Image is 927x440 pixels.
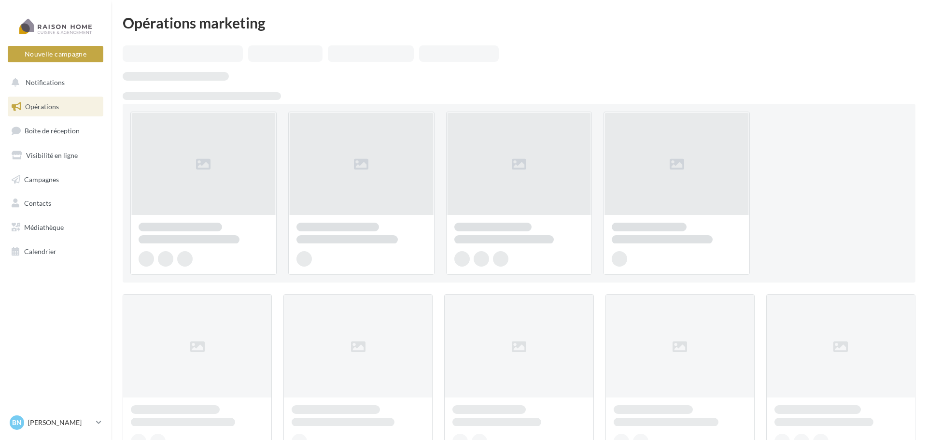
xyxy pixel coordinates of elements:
a: Bn [PERSON_NAME] [8,413,103,432]
span: Notifications [26,78,65,86]
span: Boîte de réception [25,127,80,135]
a: Calendrier [6,241,105,262]
div: Opérations marketing [123,15,915,30]
a: Campagnes [6,170,105,190]
p: [PERSON_NAME] [28,418,92,427]
a: Visibilité en ligne [6,145,105,166]
button: Nouvelle campagne [8,46,103,62]
span: Médiathèque [24,223,64,231]
span: Bn [12,418,22,427]
a: Médiathèque [6,217,105,238]
span: Campagnes [24,175,59,183]
a: Contacts [6,193,105,213]
span: Visibilité en ligne [26,151,78,159]
a: Opérations [6,97,105,117]
button: Notifications [6,72,101,93]
span: Calendrier [24,247,56,255]
span: Opérations [25,102,59,111]
a: Boîte de réception [6,120,105,141]
span: Contacts [24,199,51,207]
